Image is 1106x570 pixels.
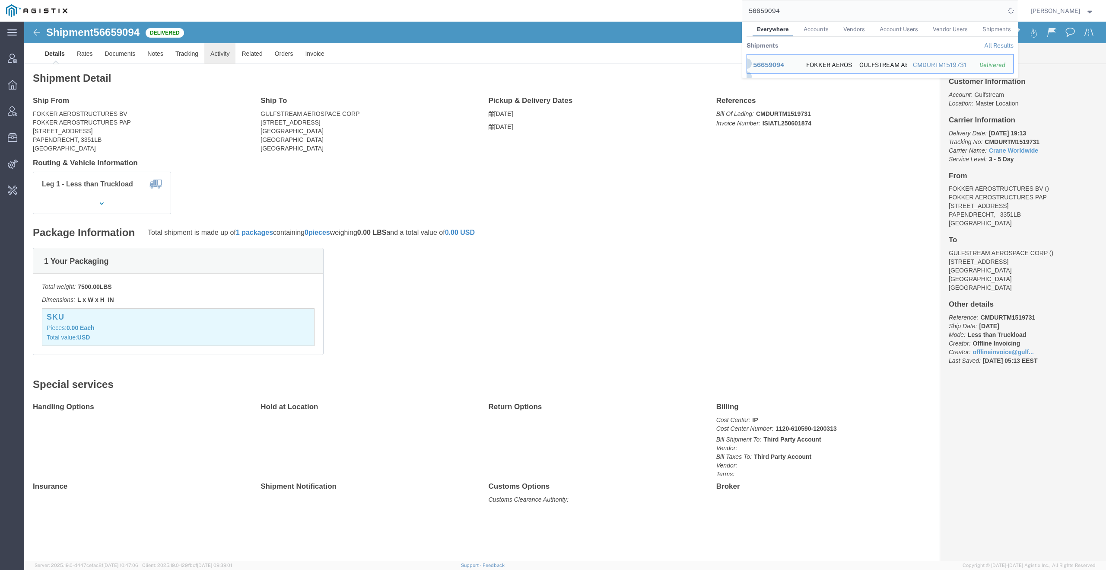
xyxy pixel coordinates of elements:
[982,26,1011,32] span: Shipments
[843,26,865,32] span: Vendors
[963,562,1096,569] span: Copyright © [DATE]-[DATE] Agistix Inc., All Rights Reserved
[742,0,1005,21] input: Search for shipment number, reference number
[806,54,847,73] div: FOKKER AEROSTRUCTURES BV
[461,563,483,568] a: Support
[933,26,968,32] span: Vendor Users
[6,4,67,17] img: logo
[103,563,138,568] span: [DATE] 10:47:06
[1030,6,1094,16] button: [PERSON_NAME]
[753,61,784,68] span: 56659094
[912,61,967,70] div: CMDURTM1519731
[197,563,232,568] span: [DATE] 09:39:01
[747,37,778,54] th: Shipments
[804,26,829,32] span: Accounts
[142,563,232,568] span: Client: 2025.19.0-129fbcf
[880,26,918,32] span: Account Users
[1031,6,1080,16] span: Daria Moshkova
[24,22,1106,561] iframe: FS Legacy Container
[35,563,138,568] span: Server: 2025.19.0-d447cefac8f
[859,54,901,73] div: GULFSTREAM AEROSPACE CORP
[747,37,1018,78] table: Search Results
[979,61,1007,70] div: Delivered
[753,61,794,70] div: 56659094
[483,563,505,568] a: Feedback
[757,26,789,32] span: Everywhere
[984,42,1014,49] a: View all shipments found by criterion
